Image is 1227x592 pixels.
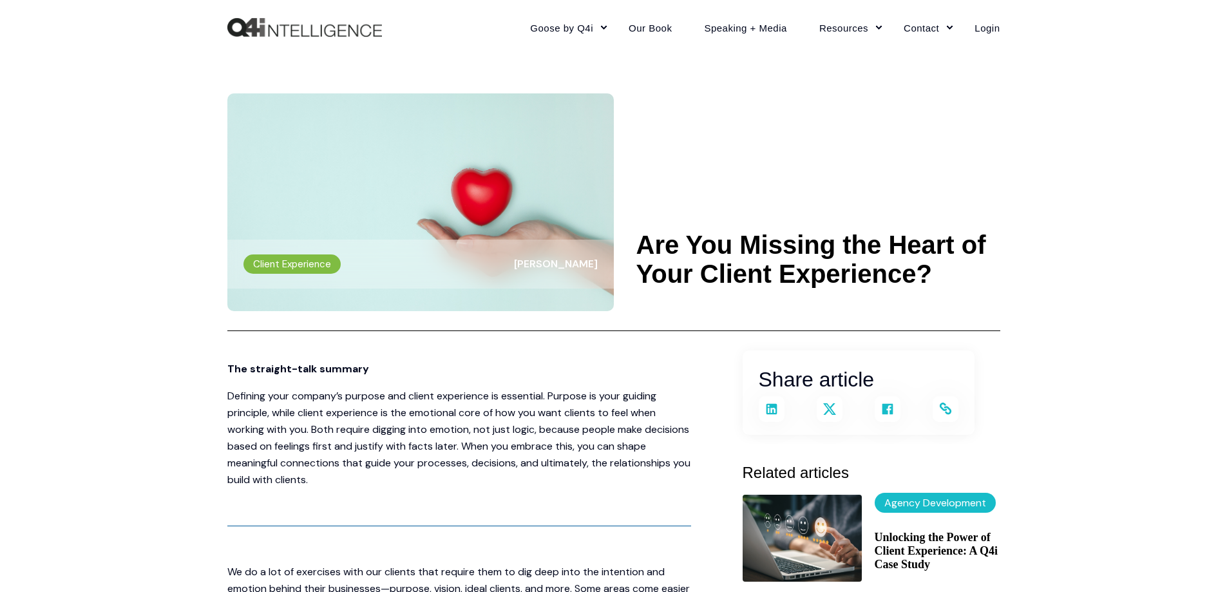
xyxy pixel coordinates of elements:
[243,254,341,274] label: Client Experience
[227,18,382,37] a: Back to Home
[1163,530,1227,592] iframe: Chat Widget
[227,388,691,488] p: Defining your company’s purpose and client experience is essential. Purpose is your guiding princ...
[514,257,598,271] span: [PERSON_NAME]
[743,461,1000,485] h3: Related articles
[227,93,614,311] img: The concept of client experience. A hand holding a heart to symbolize the heart of client experie...
[875,531,1000,571] a: Unlocking the Power of Client Experience: A Q4i Case Study
[636,231,1000,289] h1: Are You Missing the Heart of Your Client Experience?
[227,18,382,37] img: Q4intelligence, LLC logo
[743,495,862,582] img: Customer service rating with faces for selection
[759,363,958,396] h3: Share article
[227,361,691,377] p: The straight-talk summary
[875,493,996,513] label: Agency Development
